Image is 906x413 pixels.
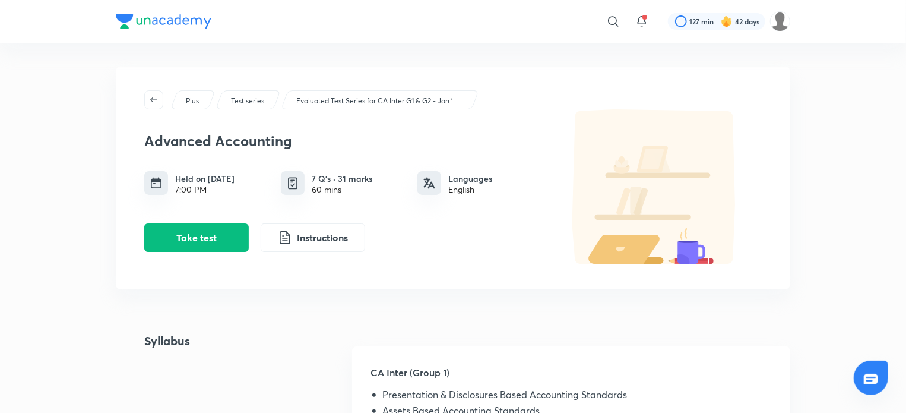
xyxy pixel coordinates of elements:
li: Presentation & Disclosures Based Accounting Standards [383,389,771,405]
div: 60 mins [312,185,372,194]
a: Plus [184,96,201,106]
h6: Held on [DATE] [175,172,235,185]
button: Take test [144,223,249,252]
img: streak [721,15,733,27]
a: Evaluated Test Series for CA Inter G1 & G2 - Jan '26 / [DATE] [294,96,465,106]
img: siddhant soni [770,11,790,31]
img: default [548,109,762,264]
h6: Languages [448,172,492,185]
img: languages [423,177,435,189]
img: Company Logo [116,14,211,29]
p: Test series [231,96,264,106]
div: English [448,185,492,194]
a: Test series [229,96,267,106]
img: instruction [278,231,292,245]
p: Evaluated Test Series for CA Inter G1 & G2 - Jan '26 / [DATE] [296,96,462,106]
p: Plus [186,96,199,106]
h3: Advanced Accounting [144,133,542,150]
img: timing [150,177,162,189]
img: quiz info [286,176,300,191]
div: 7:00 PM [175,185,235,194]
h5: CA Inter (Group 1) [371,365,771,389]
button: Instructions [261,223,365,252]
h6: 7 Q’s · 31 marks [312,172,372,185]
